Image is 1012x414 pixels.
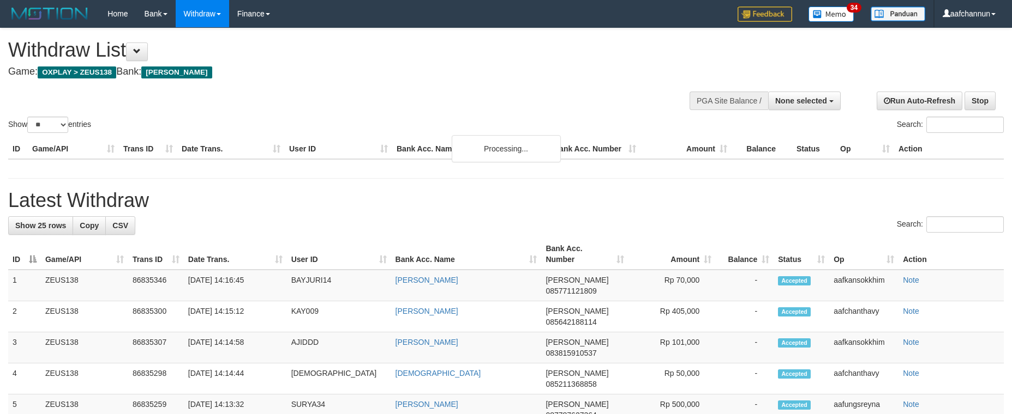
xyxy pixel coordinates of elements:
[28,139,119,159] th: Game/API
[177,139,285,159] th: Date Trans.
[8,332,41,363] td: 3
[640,139,732,159] th: Amount
[732,139,792,159] th: Balance
[894,139,1004,159] th: Action
[8,216,73,235] a: Show 25 rows
[738,7,792,22] img: Feedback.jpg
[27,117,68,133] select: Showentries
[396,276,458,284] a: [PERSON_NAME]
[41,363,128,394] td: ZEUS138
[778,276,811,285] span: Accepted
[774,239,829,270] th: Status: activate to sort column ascending
[628,301,716,332] td: Rp 405,000
[8,270,41,301] td: 1
[897,216,1004,233] label: Search:
[287,332,391,363] td: AJIDDD
[391,239,542,270] th: Bank Acc. Name: activate to sort column ascending
[903,307,919,315] a: Note
[903,400,919,409] a: Note
[716,239,774,270] th: Balance: activate to sort column ascending
[396,369,481,378] a: [DEMOGRAPHIC_DATA]
[903,276,919,284] a: Note
[8,190,1004,211] h1: Latest Withdraw
[8,39,664,61] h1: Withdraw List
[716,301,774,332] td: -
[546,369,608,378] span: [PERSON_NAME]
[452,135,561,162] div: Processing...
[128,270,184,301] td: 86835346
[141,66,212,78] span: [PERSON_NAME]
[546,287,596,295] span: Copy 085771121809 to clipboard
[105,216,135,235] a: CSV
[8,117,91,133] label: Show entries
[73,216,106,235] a: Copy
[128,332,184,363] td: 86835307
[8,5,91,22] img: MOTION_logo.png
[184,363,287,394] td: [DATE] 14:14:44
[128,363,184,394] td: 86835298
[8,301,41,332] td: 2
[768,92,841,110] button: None selected
[112,221,128,230] span: CSV
[8,239,41,270] th: ID: activate to sort column descending
[8,139,28,159] th: ID
[775,96,827,105] span: None selected
[287,270,391,301] td: BAYJURI14
[287,301,391,332] td: KAY009
[184,239,287,270] th: Date Trans.: activate to sort column ascending
[38,66,116,78] span: OXPLAY > ZEUS138
[15,221,66,230] span: Show 25 rows
[184,301,287,332] td: [DATE] 14:15:12
[809,7,854,22] img: Button%20Memo.svg
[716,363,774,394] td: -
[836,139,894,159] th: Op
[119,139,177,159] th: Trans ID
[8,66,664,77] h4: Game: Bank:
[128,239,184,270] th: Trans ID: activate to sort column ascending
[829,332,899,363] td: aafkansokkhim
[41,270,128,301] td: ZEUS138
[628,332,716,363] td: Rp 101,000
[778,400,811,410] span: Accepted
[128,301,184,332] td: 86835300
[184,270,287,301] td: [DATE] 14:16:45
[396,307,458,315] a: [PERSON_NAME]
[80,221,99,230] span: Copy
[965,92,996,110] a: Stop
[778,369,811,379] span: Accepted
[716,270,774,301] td: -
[628,363,716,394] td: Rp 50,000
[392,139,549,159] th: Bank Acc. Name
[546,380,596,388] span: Copy 085211368858 to clipboard
[871,7,925,21] img: panduan.png
[899,239,1004,270] th: Action
[41,239,128,270] th: Game/API: activate to sort column ascending
[628,270,716,301] td: Rp 70,000
[829,363,899,394] td: aafchanthavy
[903,338,919,346] a: Note
[546,307,608,315] span: [PERSON_NAME]
[778,338,811,348] span: Accepted
[546,400,608,409] span: [PERSON_NAME]
[926,216,1004,233] input: Search:
[396,338,458,346] a: [PERSON_NAME]
[285,139,392,159] th: User ID
[897,117,1004,133] label: Search:
[628,239,716,270] th: Amount: activate to sort column ascending
[8,363,41,394] td: 4
[847,3,861,13] span: 34
[541,239,628,270] th: Bank Acc. Number: activate to sort column ascending
[184,332,287,363] td: [DATE] 14:14:58
[546,276,608,284] span: [PERSON_NAME]
[690,92,768,110] div: PGA Site Balance /
[546,318,596,326] span: Copy 085642188114 to clipboard
[287,239,391,270] th: User ID: activate to sort column ascending
[396,400,458,409] a: [PERSON_NAME]
[546,349,596,357] span: Copy 083815910537 to clipboard
[716,332,774,363] td: -
[287,363,391,394] td: [DEMOGRAPHIC_DATA]
[41,301,128,332] td: ZEUS138
[829,270,899,301] td: aafkansokkhim
[41,332,128,363] td: ZEUS138
[778,307,811,316] span: Accepted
